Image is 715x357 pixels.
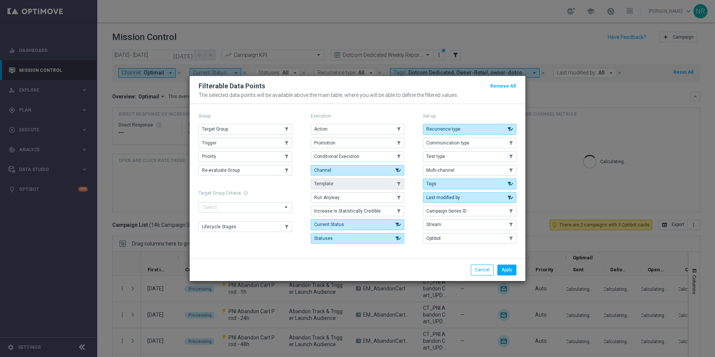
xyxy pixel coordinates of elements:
button: Template [311,178,404,189]
button: Tags [423,178,516,189]
span: Action [314,126,328,132]
span: Statuses [314,236,333,241]
span: Multi-channel [426,168,454,173]
span: Increase Is Statistically Credible [314,208,381,214]
span: Current Status [314,222,344,227]
span: Trigger [202,140,217,146]
button: Campaign Series ID [423,206,516,216]
button: Increase Is Statistically Credible [311,206,404,216]
button: Priority [199,151,292,162]
span: Template [314,181,333,186]
p: Group [199,113,292,119]
span: Stream [426,222,441,227]
p: The selected data points will be available above the main table, where you will be able to define... [199,92,516,98]
button: Apply [497,265,516,275]
button: Conditional Execution [311,151,404,162]
h1: Target Group Criteria [199,190,292,196]
span: Promotion [314,140,335,146]
button: Trigger [199,138,292,148]
button: Optibot [423,233,516,244]
button: Last modified by [423,192,516,203]
h2: Filterable Data Points [199,82,265,91]
button: Run Anyway [311,192,404,203]
button: Channel [311,165,404,176]
button: Action [311,124,404,134]
span: Last modified by [426,195,460,200]
span: Re-evaluate Group [202,168,240,173]
button: Remove All [490,82,516,90]
span: Target Group [202,126,228,132]
p: Set-up [423,113,516,119]
button: Target Group [199,124,292,134]
button: Promotion [311,138,404,148]
span: Lifecycle Stages [202,224,236,229]
button: Communication type [423,138,516,148]
span: Channel [314,168,331,173]
span: Tags [426,181,436,186]
button: Statuses [311,233,404,244]
button: Lifecycle Stages [199,222,292,232]
button: Current Status [311,219,404,230]
span: Test type [426,154,445,159]
span: Communication type [426,140,469,146]
button: Stream [423,219,516,230]
span: Conditional Execution [314,154,359,159]
button: Cancel [471,265,494,275]
span: Optibot [426,236,441,241]
span: Priority [202,154,216,159]
span: help_outline [243,190,248,196]
p: Execution [311,113,404,119]
button: Recurrence type [423,124,516,134]
span: Campaign Series ID [426,208,467,214]
span: Run Anyway [314,195,340,200]
button: Re-evaluate Group [199,165,292,176]
button: Test type [423,151,516,162]
span: Recurrence type [426,126,460,132]
button: Multi-channel [423,165,516,176]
